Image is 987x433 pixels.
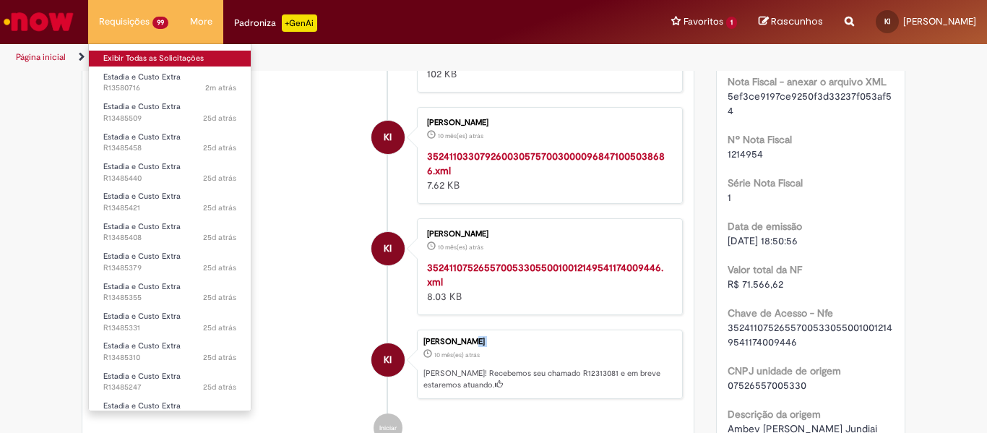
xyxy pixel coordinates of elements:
[423,368,675,390] p: [PERSON_NAME]! Recebemos seu chamado R12313081 e em breve estaremos atuando.
[205,82,236,93] time: 30/09/2025 11:01:54
[103,311,181,322] span: Estadia e Custo Extra
[427,260,668,304] div: 8.03 KB
[89,129,251,156] a: Aberto R13485458 : Estadia e Custo Extra
[89,338,251,365] a: Aberto R13485310 : Estadia e Custo Extra
[88,43,251,411] ul: Requisições
[728,321,892,348] span: 35241107526557005330550010012149541174009446
[203,352,236,363] span: 25d atrás
[89,69,251,96] a: Aberto R13580716 : Estadia e Custo Extra
[384,343,392,377] span: KI
[103,292,236,304] span: R13485355
[884,17,890,26] span: KI
[103,340,181,351] span: Estadia e Custo Extra
[438,132,483,140] span: 10 mês(es) atrás
[371,343,405,377] div: Ketty Ivankio
[103,251,181,262] span: Estadia e Custo Extra
[427,261,663,288] a: 35241107526557005330550010012149541174009446.xml
[16,51,66,63] a: Página inicial
[427,150,665,177] a: 35241103307926003057570030000968471005038686.xml
[728,263,802,276] b: Valor total da NF
[903,15,976,27] span: [PERSON_NAME]
[89,309,251,335] a: Aberto R13485331 : Estadia e Custo Extra
[89,51,251,67] a: Exibir Todas as Solicitações
[728,220,802,233] b: Data de emissão
[89,249,251,275] a: Aberto R13485379 : Estadia e Custo Extra
[203,173,236,184] span: 25d atrás
[203,292,236,303] span: 25d atrás
[103,262,236,274] span: R13485379
[438,243,483,252] span: 10 mês(es) atrás
[103,382,236,393] span: R13485247
[203,113,236,124] time: 05/09/2025 15:25:30
[384,231,392,266] span: KI
[203,382,236,393] span: 25d atrás
[728,75,887,88] b: Nota Fiscal - anexar o arquivo XML
[203,292,236,303] time: 05/09/2025 14:58:21
[103,191,181,202] span: Estadia e Custo Extra
[728,133,792,146] b: Nº Nota Fiscal
[190,14,212,29] span: More
[684,14,723,29] span: Favoritos
[203,352,236,363] time: 05/09/2025 14:50:57
[427,149,668,192] div: 7.62 KB
[103,72,181,82] span: Estadia e Custo Extra
[103,322,236,334] span: R13485331
[728,147,763,160] span: 1214954
[759,15,823,29] a: Rascunhos
[728,234,798,247] span: [DATE] 18:50:56
[423,338,675,346] div: [PERSON_NAME]
[726,17,737,29] span: 1
[103,132,181,142] span: Estadia e Custo Extra
[103,281,181,292] span: Estadia e Custo Extra
[371,121,405,154] div: Ketty Ivankio
[203,113,236,124] span: 25d atrás
[434,351,480,359] time: 22/11/2024 14:34:39
[103,161,181,172] span: Estadia e Custo Extra
[728,90,892,117] span: 5ef3ce9197ce9250f3d33237f053af54
[728,306,833,320] b: Chave de Acesso - Nfe
[427,230,668,239] div: [PERSON_NAME]
[103,232,236,244] span: R13485408
[203,142,236,153] time: 05/09/2025 15:17:05
[203,232,236,243] time: 05/09/2025 15:08:02
[103,101,181,112] span: Estadia e Custo Extra
[203,322,236,333] time: 05/09/2025 14:55:10
[103,173,236,184] span: R13485440
[89,398,251,425] a: Aberto R13485231 : Estadia e Custo Extra
[89,189,251,215] a: Aberto R13485421 : Estadia e Custo Extra
[203,262,236,273] time: 05/09/2025 15:01:41
[93,330,683,399] li: Ketty Ivankio
[728,379,806,392] span: 07526557005330
[89,159,251,186] a: Aberto R13485440 : Estadia e Custo Extra
[89,279,251,306] a: Aberto R13485355 : Estadia e Custo Extra
[771,14,823,28] span: Rascunhos
[203,142,236,153] span: 25d atrás
[728,408,821,421] b: Descrição da origem
[11,44,647,71] ul: Trilhas de página
[203,202,236,213] span: 25d atrás
[427,119,668,127] div: [PERSON_NAME]
[434,351,480,359] span: 10 mês(es) atrás
[103,221,181,232] span: Estadia e Custo Extra
[152,17,168,29] span: 99
[205,82,236,93] span: 2m atrás
[103,202,236,214] span: R13485421
[203,382,236,393] time: 05/09/2025 14:42:38
[728,364,841,377] b: CNPJ unidade de origem
[234,14,317,32] div: Padroniza
[103,113,236,124] span: R13485509
[103,82,236,94] span: R13580716
[89,99,251,126] a: Aberto R13485509 : Estadia e Custo Extra
[282,14,317,32] p: +GenAi
[203,262,236,273] span: 25d atrás
[203,232,236,243] span: 25d atrás
[89,219,251,246] a: Aberto R13485408 : Estadia e Custo Extra
[728,191,731,204] span: 1
[89,369,251,395] a: Aberto R13485247 : Estadia e Custo Extra
[103,352,236,364] span: R13485310
[728,176,803,189] b: Série Nota Fiscal
[384,120,392,155] span: KI
[103,142,236,154] span: R13485458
